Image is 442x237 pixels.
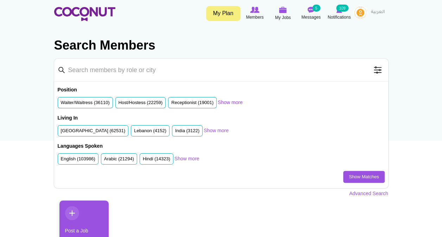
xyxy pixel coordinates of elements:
a: Show more [218,99,243,106]
label: India (3122) [175,128,199,134]
a: العربية [367,5,388,19]
small: 109 [336,5,348,12]
a: My Plan [206,6,241,21]
span: Notifications [328,14,351,21]
label: Arabic (21294) [104,156,134,162]
img: Home [54,7,115,21]
label: Lebanon (4152) [134,128,166,134]
h2: Position [58,87,385,94]
a: Notifications Notifications 109 [325,5,353,21]
a: Show more [174,155,199,162]
label: Waiter/Waitress (36110) [61,100,110,106]
img: Browse Members [250,7,259,13]
a: Advanced Search [349,190,388,197]
a: Browse Members Members [241,5,269,21]
label: Host/Hostess (22259) [118,100,163,106]
span: Messages [301,14,321,21]
img: My Jobs [279,7,287,13]
input: Search members by role or city [54,59,388,81]
img: Messages [308,7,315,13]
a: Show Matches [343,171,384,183]
a: Show more [204,127,229,134]
span: My Jobs [275,14,291,21]
label: Hindi (14323) [143,156,170,162]
label: Receptionist (19001) [171,100,213,106]
img: Notifications [336,7,342,13]
span: Members [246,14,263,21]
label: English (103986) [61,156,95,162]
small: 5 [312,5,320,12]
h2: Languages Spoken [58,143,385,150]
h2: Search Members [54,37,388,54]
a: Messages Messages 5 [297,5,325,21]
label: [GEOGRAPHIC_DATA] (62531) [61,128,126,134]
h2: Living In [58,115,385,122]
a: My Jobs My Jobs [269,5,297,22]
